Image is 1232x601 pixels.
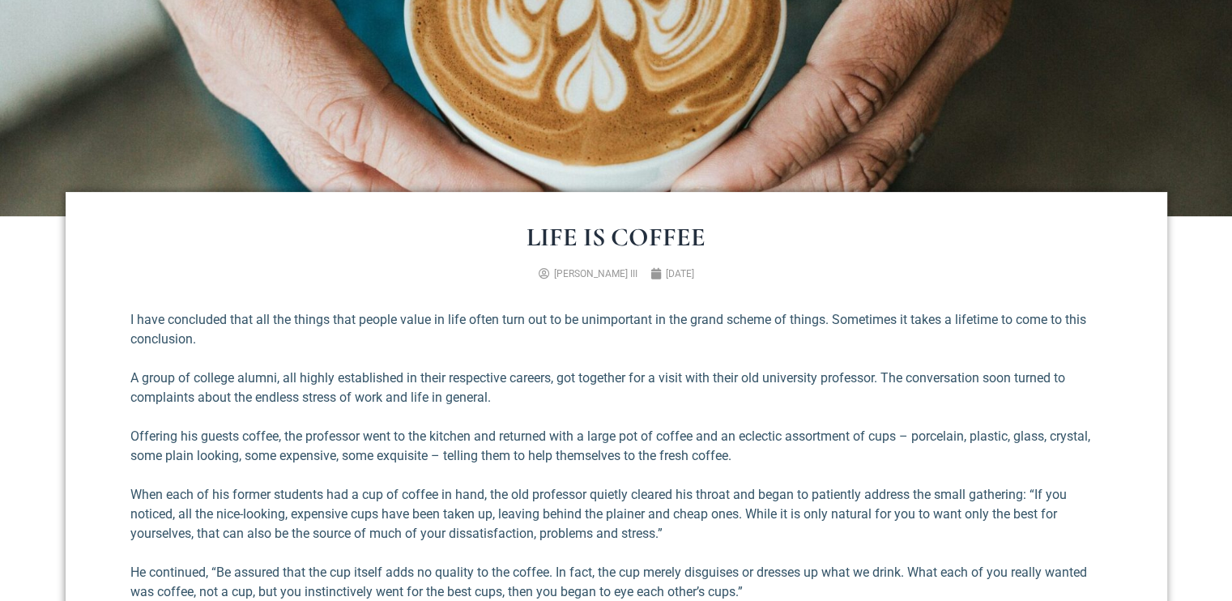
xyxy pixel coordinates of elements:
[130,369,1102,407] p: A group of college alumni, all highly established in their respective careers, got together for a...
[666,268,694,279] time: [DATE]
[130,427,1102,466] p: Offering his guests coffee, the professor went to the kitchen and returned with a large pot of co...
[130,485,1102,543] p: When each of his former students had a cup of coffee in hand, the old professor quietly cleared h...
[650,266,694,281] a: [DATE]
[554,268,637,279] span: [PERSON_NAME] III
[130,310,1102,349] p: I have concluded that all the things that people value in life often turn out to be unimportant i...
[130,224,1102,250] h1: Life is Coffee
